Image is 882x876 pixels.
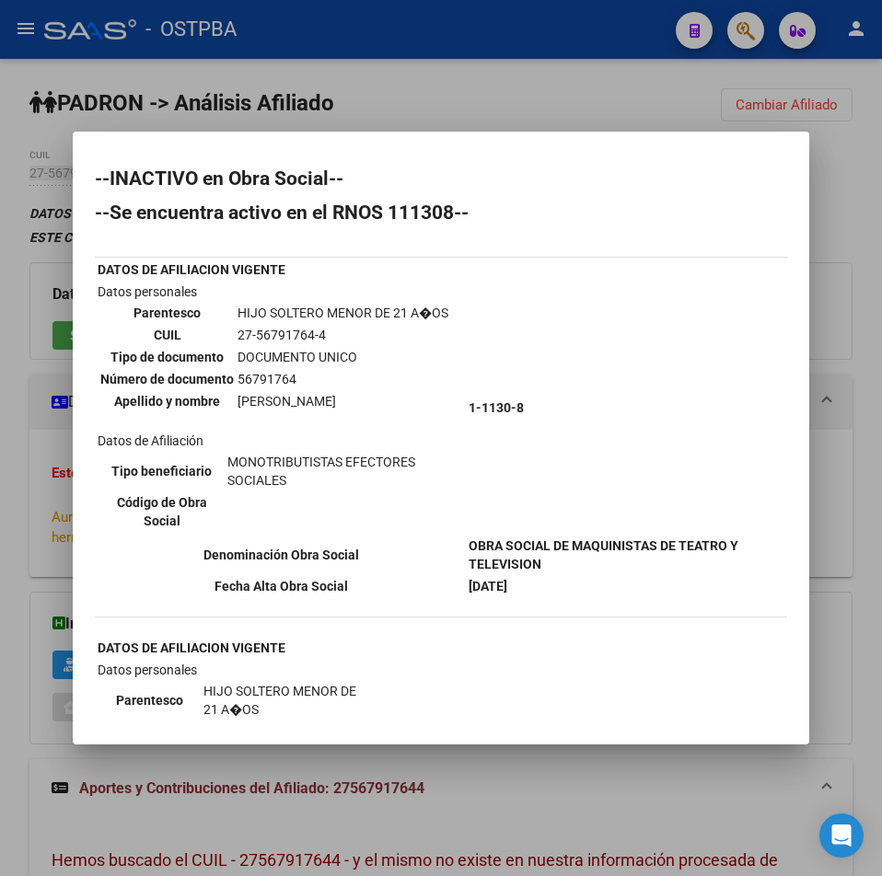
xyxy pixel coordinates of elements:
[95,169,787,188] h2: --INACTIVO en Obra Social--
[97,282,466,534] td: Datos personales Datos de Afiliación
[95,203,787,222] h2: --Se encuentra activo en el RNOS 111308--
[469,538,738,571] b: OBRA SOCIAL DE MAQUINISTAS DE TEATRO Y TELEVISION
[99,325,235,345] th: CUIL
[99,721,201,742] th: CUIL
[99,681,201,720] th: Parentesco
[99,303,235,323] th: Parentesco
[237,369,449,389] td: 56791764
[99,347,235,367] th: Tipo de documento
[469,400,524,415] b: 1-1130-8
[99,492,225,531] th: Código de Obra Social
[237,347,449,367] td: DOCUMENTO UNICO
[226,452,463,490] td: MONOTRIBUTISTAS EFECTORES SOCIALES
[99,391,235,411] th: Apellido y nombre
[237,391,449,411] td: [PERSON_NAME]
[203,681,357,720] td: HIJO SOLTERO MENOR DE 21 A�OS
[203,721,357,742] td: 27-56791764-4
[97,536,466,574] th: Denominación Obra Social
[97,576,466,596] th: Fecha Alta Obra Social
[237,303,449,323] td: HIJO SOLTERO MENOR DE 21 A�OS
[237,325,449,345] td: 27-56791764-4
[819,813,864,858] div: Open Intercom Messenger
[99,369,235,389] th: Número de documento
[98,640,285,655] b: DATOS DE AFILIACION VIGENTE
[99,452,225,490] th: Tipo beneficiario
[98,262,285,277] b: DATOS DE AFILIACION VIGENTE
[469,579,507,594] b: [DATE]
